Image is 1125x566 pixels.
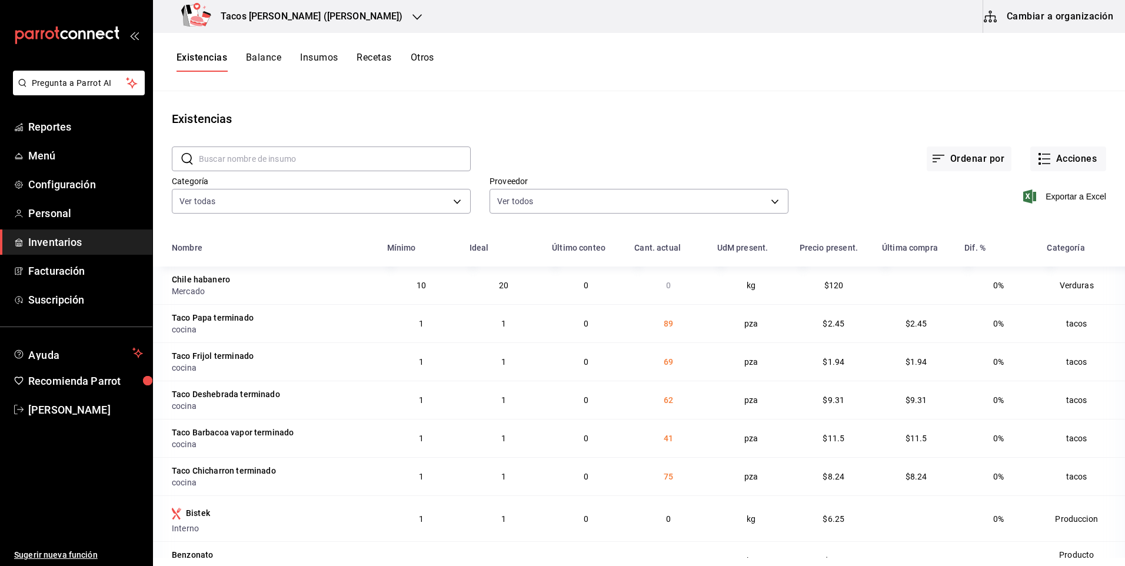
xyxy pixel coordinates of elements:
span: 41 [664,434,673,443]
div: Taco Papa terminado [172,312,254,324]
div: Taco Chicharron terminado [172,465,276,477]
span: Exportar a Excel [1026,189,1106,204]
td: pza [710,457,793,495]
span: 0% [993,556,1004,565]
div: UdM present. [717,243,768,252]
label: Proveedor [490,177,788,185]
span: 0 [584,472,588,481]
span: Menú [28,148,143,164]
div: Precio present. [800,243,858,252]
button: Existencias [177,52,227,72]
span: 0 [584,514,588,524]
div: Interno [172,522,373,534]
span: 1 [501,357,506,367]
button: Otros [411,52,434,72]
span: 69 [664,357,673,367]
span: 1 [419,514,424,524]
span: 0% [993,357,1004,367]
span: Reportes [28,119,143,135]
span: 62 [664,395,673,405]
span: 0% [993,434,1004,443]
span: 0 [584,319,588,328]
span: Configuración [28,177,143,192]
td: kg [710,495,793,541]
td: Verduras [1040,267,1125,304]
div: Ideal [470,243,489,252]
span: 1 [501,395,506,405]
h3: Tacos [PERSON_NAME] ([PERSON_NAME]) [211,9,403,24]
span: Ver todos [497,195,533,207]
span: 0 [666,514,671,524]
span: 1 [419,472,424,481]
span: Ayuda [28,346,128,360]
span: 0 [666,281,671,290]
div: Dif. % [964,243,986,252]
span: 0% [993,319,1004,328]
span: 0% [993,281,1004,290]
div: cocina [172,400,373,412]
span: $8.24 [823,472,844,481]
div: Bistek [186,507,210,519]
button: Pregunta a Parrot AI [13,71,145,95]
div: Taco Frijol terminado [172,350,254,362]
span: $9.31 [906,395,927,405]
div: Categoría [1047,243,1084,252]
span: Facturación [28,263,143,279]
span: 0 [666,556,671,565]
div: Último conteo [552,243,605,252]
button: Acciones [1030,147,1106,171]
span: Ver todas [179,195,215,207]
button: Recetas [357,52,391,72]
span: $8.24 [906,472,927,481]
span: Pregunta a Parrot AI [32,77,127,89]
span: Suscripción [28,292,143,308]
span: $190 [824,556,844,565]
span: Sugerir nueva función [14,549,143,561]
span: $11.5 [823,434,844,443]
span: 1 [419,357,424,367]
span: Personal [28,205,143,221]
span: 1 [501,434,506,443]
span: [PERSON_NAME] [28,402,143,418]
td: tacos [1040,342,1125,381]
button: open_drawer_menu [129,31,139,40]
td: kg [710,267,793,304]
div: navigation tabs [177,52,434,72]
td: tacos [1040,419,1125,457]
td: pza [710,342,793,381]
button: Ordenar por [927,147,1011,171]
span: Inventarios [28,234,143,250]
span: 0 [584,281,588,290]
td: pza [710,419,793,457]
div: Benzonato [172,549,213,561]
span: 0 [584,357,588,367]
td: Produccion [1040,495,1125,541]
span: 20 [499,281,508,290]
span: 0 [584,434,588,443]
span: $9.31 [823,395,844,405]
span: $2.45 [906,319,927,328]
span: 1 [501,472,506,481]
span: 89 [664,319,673,328]
span: 1 [419,434,424,443]
span: 0 [584,395,588,405]
div: Taco Barbacoa vapor terminado [172,427,294,438]
span: 1 [419,395,424,405]
span: 1 [501,514,506,524]
span: 1 [419,556,424,565]
span: 0% [993,472,1004,481]
td: tacos [1040,457,1125,495]
div: cocina [172,324,373,335]
div: cocina [172,477,373,488]
svg: Insumo producido [172,508,181,520]
a: Pregunta a Parrot AI [8,85,145,98]
button: Insumos [300,52,338,72]
div: Nombre [172,243,202,252]
button: Balance [246,52,281,72]
div: Existencias [172,110,232,128]
td: pza [710,381,793,419]
div: Taco Deshebrada terminado [172,388,280,400]
div: cocina [172,438,373,450]
span: $11.5 [906,434,927,443]
span: $120 [824,281,844,290]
